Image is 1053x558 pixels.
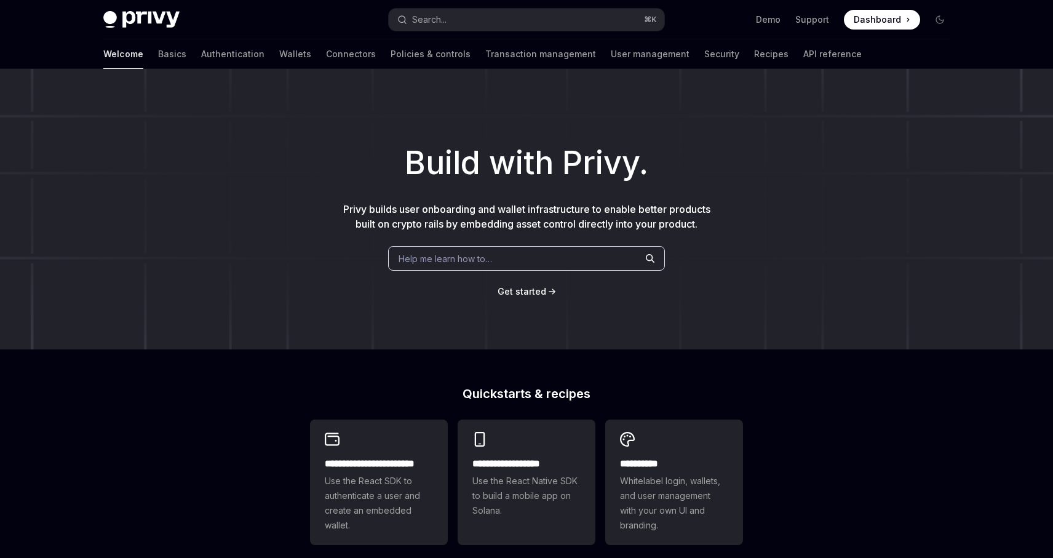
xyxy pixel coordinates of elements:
[605,420,743,545] a: **** *****Whitelabel login, wallets, and user management with your own UI and branding.
[803,39,862,69] a: API reference
[854,14,901,26] span: Dashboard
[620,474,728,533] span: Whitelabel login, wallets, and user management with your own UI and branding.
[389,9,664,31] button: Open search
[326,39,376,69] a: Connectors
[472,474,581,518] span: Use the React Native SDK to build a mobile app on Solana.
[325,474,433,533] span: Use the React SDK to authenticate a user and create an embedded wallet.
[458,420,595,545] a: **** **** **** ***Use the React Native SDK to build a mobile app on Solana.
[754,39,789,69] a: Recipes
[20,139,1033,187] h1: Build with Privy.
[343,203,710,230] span: Privy builds user onboarding and wallet infrastructure to enable better products built on crypto ...
[412,12,447,27] div: Search...
[158,39,186,69] a: Basics
[485,39,596,69] a: Transaction management
[795,14,829,26] a: Support
[930,10,950,30] button: Toggle dark mode
[391,39,471,69] a: Policies & controls
[498,285,546,298] a: Get started
[704,39,739,69] a: Security
[756,14,781,26] a: Demo
[310,388,743,400] h2: Quickstarts & recipes
[279,39,311,69] a: Wallets
[103,39,143,69] a: Welcome
[498,286,546,297] span: Get started
[103,11,180,28] img: dark logo
[644,15,657,25] span: ⌘ K
[201,39,264,69] a: Authentication
[844,10,920,30] a: Dashboard
[399,252,492,265] span: Help me learn how to…
[611,39,689,69] a: User management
